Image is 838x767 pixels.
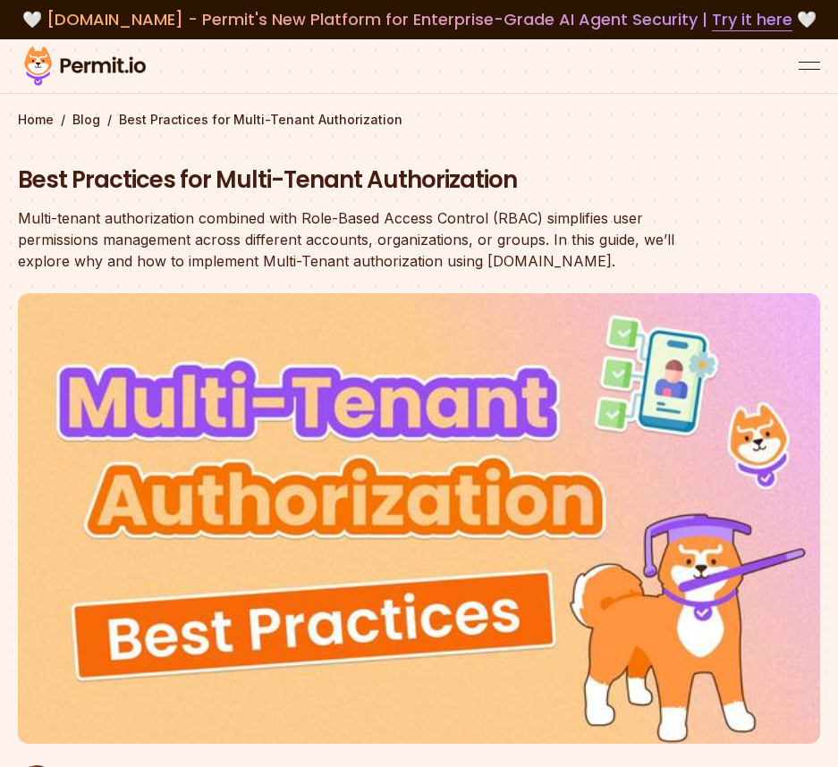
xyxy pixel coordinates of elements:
[72,111,100,129] a: Blog
[18,43,152,89] img: Permit logo
[18,111,820,129] div: / /
[18,293,820,745] img: Best Practices for Multi-Tenant Authorization
[799,55,820,77] button: open menu
[712,8,792,31] a: Try it here
[18,111,54,129] a: Home
[47,8,792,30] span: [DOMAIN_NAME] - Permit's New Platform for Enterprise-Grade AI Agent Security |
[18,207,705,272] div: Multi-tenant authorization combined with Role-Based Access Control (RBAC) simplifies user permiss...
[18,164,705,197] h1: Best Practices for Multi-Tenant Authorization
[18,7,820,32] div: 🤍 🤍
